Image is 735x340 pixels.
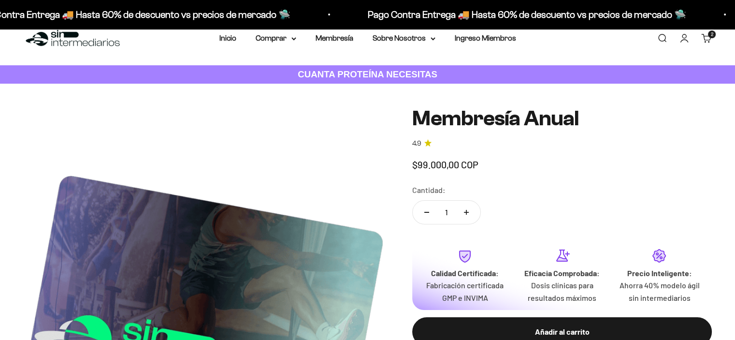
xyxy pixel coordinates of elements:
summary: Comprar [256,32,296,44]
button: Reducir cantidad [413,201,441,224]
div: Añadir al carrito [432,325,692,338]
a: Membresía [316,34,353,42]
span: 4.9 [412,138,421,149]
strong: Calidad Certificada: [431,268,499,278]
p: Pago Contra Entrega 🚚 Hasta 60% de descuento vs precios de mercado 🛸 [366,7,685,22]
p: Fabricación certificada GMP e INVIMA [424,279,505,304]
h1: Membresía Anual [412,107,712,130]
p: Dosis clínicas para resultados máximos [521,279,603,304]
strong: CUANTA PROTEÍNA NECESITAS [298,69,437,79]
a: 4.94.9 de 5.0 estrellas [412,138,712,149]
p: Ahorra 40% modelo ágil sin intermediarios [619,279,700,304]
summary: Sobre Nosotros [373,32,435,44]
strong: Eficacia Comprobada: [524,268,600,278]
sale-price: $99.000,00 COP [412,157,478,172]
span: 2 [711,32,713,37]
strong: Precio Inteligente: [627,268,692,278]
button: Aumentar cantidad [452,201,480,224]
a: Ingreso Miembros [455,34,516,42]
a: Inicio [219,34,236,42]
label: Cantidad: [412,184,446,196]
